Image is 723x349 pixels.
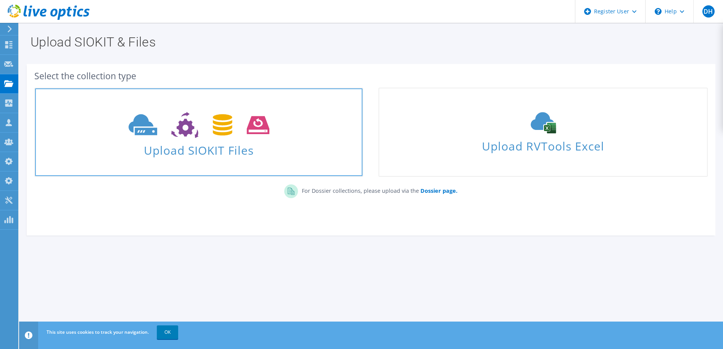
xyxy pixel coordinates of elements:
[34,72,708,80] div: Select the collection type
[378,88,707,177] a: Upload RVTools Excel
[379,136,707,152] span: Upload RVTools Excel
[298,184,457,195] p: For Dossier collections, please upload via the
[419,187,457,194] a: Dossier page.
[157,325,178,339] a: OK
[47,329,149,335] span: This site uses cookies to track your navigation.
[35,140,362,156] span: Upload SIOKIT Files
[31,35,708,48] h1: Upload SIOKIT & Files
[702,5,715,18] span: DH
[34,88,363,177] a: Upload SIOKIT Files
[420,187,457,194] b: Dossier page.
[655,8,662,15] svg: \n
